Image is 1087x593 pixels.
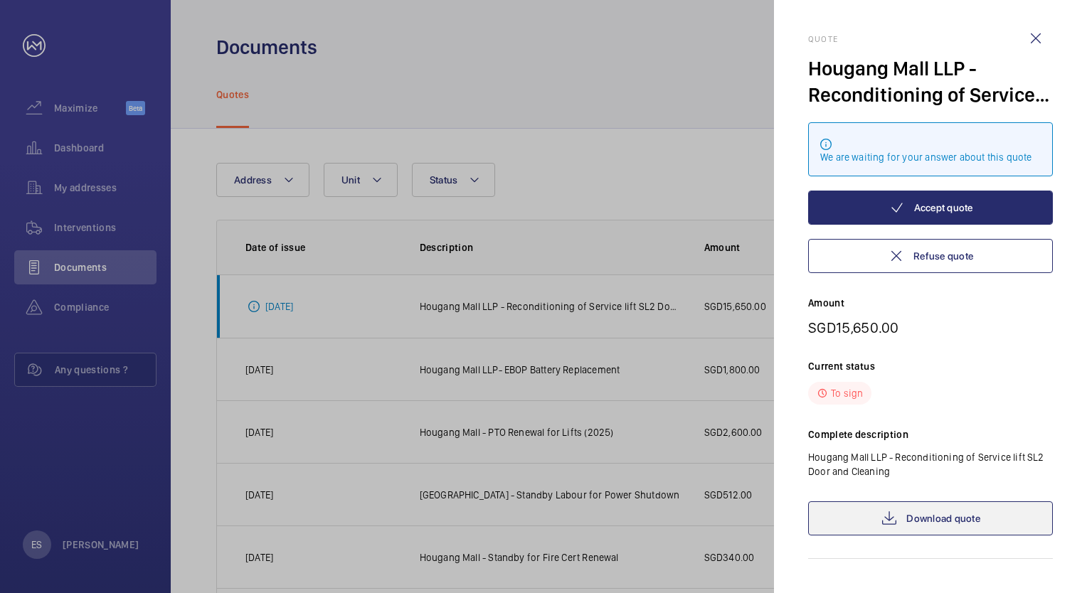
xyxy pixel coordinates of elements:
p: SGD15,650.00 [808,319,1053,336]
p: Current status [808,359,1053,373]
h2: Quote [808,34,1053,44]
a: Download quote [808,501,1053,535]
div: We are waiting for your answer about this quote [820,150,1041,164]
button: Accept quote [808,191,1053,225]
div: Hougang Mall LLP - Reconditioning of Service lift SL2 Door and Cleaning [808,55,1053,108]
p: Hougang Mall LLP - Reconditioning of Service lift SL2 Door and Cleaning [808,450,1053,479]
button: Refuse quote [808,239,1053,273]
p: Amount [808,296,1053,310]
p: Complete description [808,427,1053,442]
p: To sign [831,386,863,400]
